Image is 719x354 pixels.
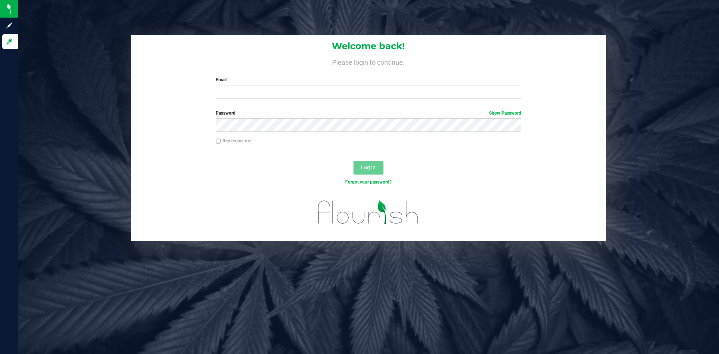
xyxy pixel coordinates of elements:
[216,76,521,83] label: Email
[6,22,13,29] inline-svg: Sign up
[361,164,376,170] span: Log In
[6,38,13,45] inline-svg: Log in
[345,179,392,185] a: Forgot your password?
[354,161,383,175] button: Log In
[216,111,236,116] span: Password
[216,137,251,144] label: Remember me
[216,139,221,144] input: Remember me
[489,111,521,116] a: Show Password
[309,193,428,232] img: flourish_logo.svg
[131,57,606,66] h4: Please login to continue.
[131,41,606,51] h1: Welcome back!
